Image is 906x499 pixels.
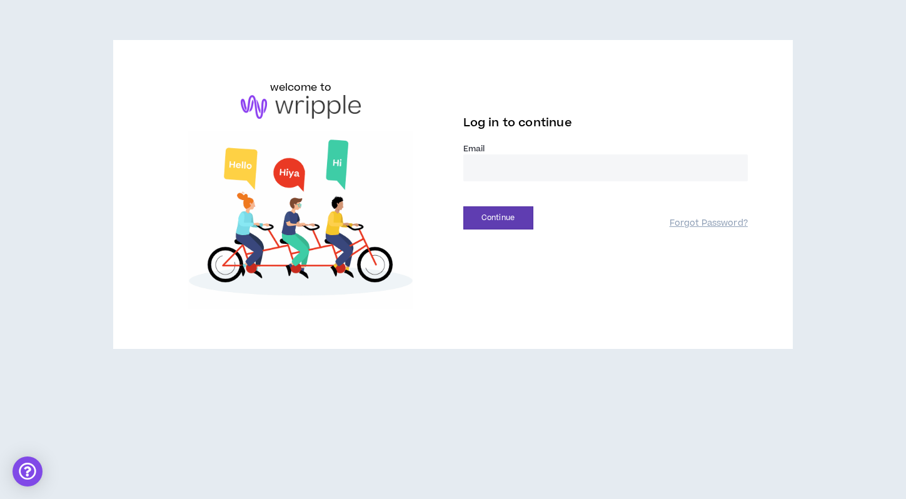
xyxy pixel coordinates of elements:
[158,131,443,310] img: Welcome to Wripple
[670,218,748,229] a: Forgot Password?
[463,143,748,154] label: Email
[241,95,361,119] img: logo-brand.png
[270,80,332,95] h6: welcome to
[463,115,572,131] span: Log in to continue
[13,456,43,486] div: Open Intercom Messenger
[463,206,533,229] button: Continue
